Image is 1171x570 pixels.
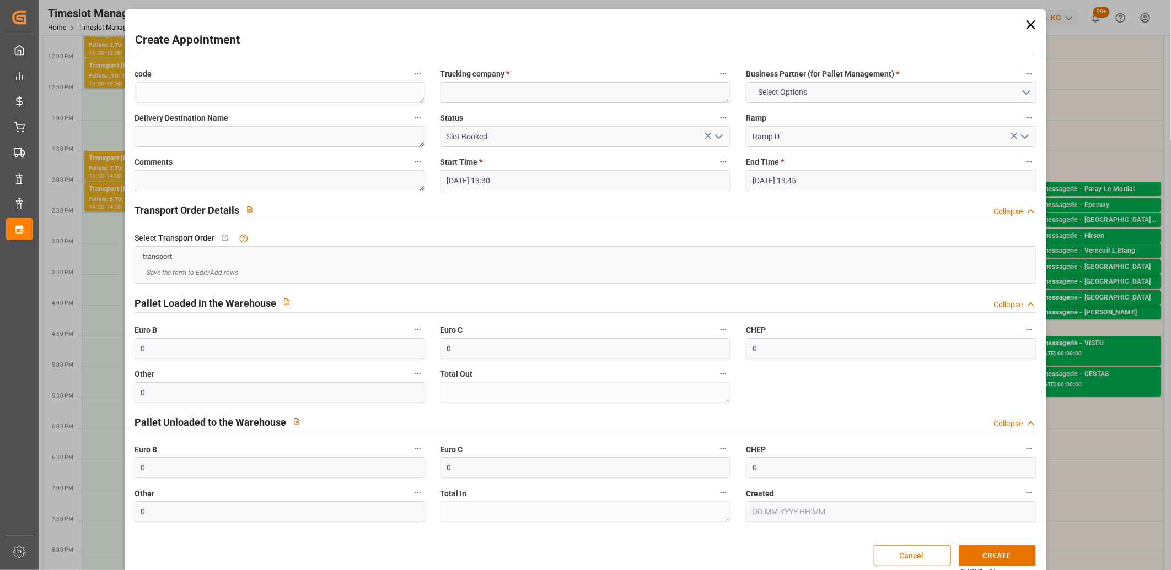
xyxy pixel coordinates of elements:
button: End Time * [1022,155,1036,169]
span: Start Time [441,156,483,168]
h2: Pallet Unloaded to the Warehouse [135,415,286,430]
div: Collapse [993,299,1023,311]
span: End Time [746,156,784,168]
button: Euro C [716,323,730,337]
button: Other [411,367,425,381]
button: View description [276,291,297,312]
button: Trucking company * [716,67,730,81]
button: Comments [411,155,425,169]
button: open menu [710,128,727,145]
button: CHEP [1022,323,1036,337]
span: Total Out [441,368,473,380]
button: Other [411,486,425,500]
input: Type to search/select [441,126,731,147]
button: Start Time * [716,155,730,169]
span: Euro C [441,324,463,336]
button: CREATE [959,545,1036,566]
span: Other [135,368,154,380]
span: CHEP [746,324,766,336]
span: code [135,68,152,80]
span: Euro C [441,444,463,455]
button: View description [286,411,307,432]
h2: Create Appointment [135,31,240,49]
span: Other [135,488,154,500]
button: Total In [716,486,730,500]
span: Delivery Destination Name [135,112,228,124]
input: DD-MM-YYYY HH:MM [746,170,1036,191]
div: Collapse [993,206,1023,218]
span: Business Partner (for Pallet Management) [746,68,899,80]
button: Euro C [716,442,730,456]
a: transport [143,252,172,260]
span: Select Transport Order [135,232,214,244]
input: Type to search/select [746,126,1036,147]
input: DD-MM-YYYY HH:MM [441,170,731,191]
button: Cancel [874,545,951,566]
button: Euro B [411,323,425,337]
button: Euro B [411,442,425,456]
button: Created [1022,486,1036,500]
span: Euro B [135,444,157,455]
span: CHEP [746,444,766,455]
span: Total In [441,488,467,500]
button: Business Partner (for Pallet Management) * [1022,67,1036,81]
span: Ramp [746,112,766,124]
input: DD-MM-YYYY HH:MM [746,501,1036,522]
button: open menu [746,82,1036,103]
span: Comments [135,156,173,168]
button: Ramp [1022,111,1036,125]
span: transport [143,253,172,261]
h2: Pallet Loaded in the Warehouse [135,296,276,311]
span: Created [746,488,774,500]
button: open menu [1016,128,1033,145]
button: code [411,67,425,81]
button: View description [239,199,260,220]
div: Collapse [993,418,1023,430]
button: Status [716,111,730,125]
span: Trucking company [441,68,510,80]
span: Save the form to Edit/Add rows [147,268,238,278]
button: Total Out [716,367,730,381]
span: Euro B [135,324,157,336]
span: Status [441,112,464,124]
span: Select Options [753,86,813,98]
h2: Transport Order Details [135,203,239,218]
button: Delivery Destination Name [411,111,425,125]
button: CHEP [1022,442,1036,456]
